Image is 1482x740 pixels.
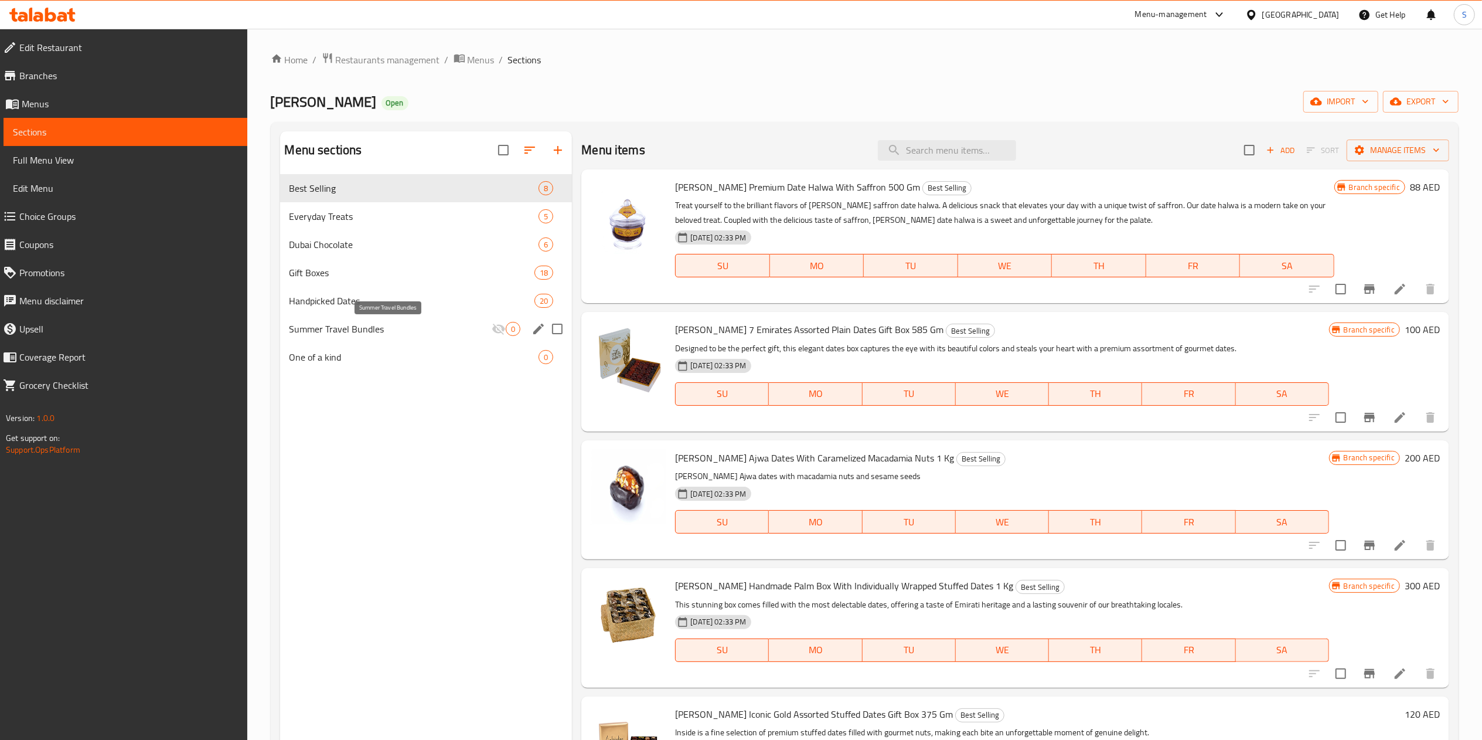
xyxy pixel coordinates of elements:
div: items [534,266,553,280]
div: One of a kind [289,350,539,364]
svg: Inactive section [492,322,506,336]
button: TU [863,510,956,534]
img: Zadina Ajwa Dates With Caramelized Macadamia Nuts 1 Kg [591,450,666,525]
div: Everyday Treats5 [280,202,573,230]
button: MO [769,382,862,406]
div: items [539,181,553,195]
button: WE [956,510,1049,534]
button: MO [770,254,864,277]
button: TU [863,639,956,662]
span: MO [774,385,857,402]
button: SA [1236,639,1329,662]
span: Version: [6,410,35,426]
span: Restaurants management [336,53,440,67]
h6: 120 AED [1405,706,1440,722]
span: Best Selling [1016,581,1064,594]
span: WE [960,385,1044,402]
button: MO [769,639,862,662]
span: Select section [1237,138,1262,162]
span: Full Menu View [13,153,238,167]
span: export [1392,94,1449,109]
span: TH [1054,641,1137,658]
button: SU [675,639,769,662]
div: Best Selling [946,324,995,338]
span: Open [381,98,408,108]
span: Choice Groups [19,209,238,223]
span: [PERSON_NAME] Handmade Palm Box With Individually Wrapped Stuffed Dates 1 Kg [675,577,1013,595]
button: TH [1049,639,1142,662]
span: Add item [1262,141,1299,159]
p: Treat yourself to the brilliant flavors of [PERSON_NAME] saffron date halwa. A delicious snack th... [675,198,1334,228]
button: MO [769,510,862,534]
span: Coupons [19,237,238,252]
div: Gift Boxes [289,266,535,280]
button: Branch-specific-item [1355,403,1384,432]
span: FR [1147,641,1231,658]
h6: 200 AED [1405,450,1440,466]
span: SU [680,641,764,658]
button: FR [1142,639,1235,662]
p: Inside is a fine selection of premium stuffed dates filled with gourmet nuts, making each bite an... [675,725,1400,740]
a: Edit menu item [1393,282,1407,296]
div: Best Selling [289,181,539,195]
li: / [445,53,449,67]
div: [GEOGRAPHIC_DATA] [1262,8,1340,21]
span: TH [1057,257,1142,274]
a: Edit menu item [1393,410,1407,425]
span: 8 [539,183,553,194]
button: edit [530,320,547,338]
span: 5 [539,211,553,222]
span: Select to update [1328,277,1353,301]
button: Add [1262,141,1299,159]
button: export [1383,91,1459,113]
span: Get support on: [6,430,60,446]
button: delete [1416,531,1444,559]
span: Menus [468,53,495,67]
span: Everyday Treats [289,209,539,223]
button: SU [675,510,769,534]
span: SU [680,385,764,402]
div: Best Selling8 [280,174,573,202]
div: items [539,209,553,223]
span: FR [1147,514,1231,531]
a: Edit Menu [4,174,247,202]
span: MO [775,257,860,274]
button: WE [958,254,1052,277]
div: One of a kind0 [280,343,573,371]
div: Summer Travel Bundles0edit [280,315,573,343]
h6: 300 AED [1405,578,1440,594]
button: TH [1049,382,1142,406]
h2: Menu items [581,141,645,159]
button: SU [675,382,769,406]
span: TU [867,385,951,402]
li: / [499,53,503,67]
div: Open [381,96,408,110]
span: [PERSON_NAME] 7 Emirates Assorted Plain Dates Gift Box 585 Gm [675,321,943,338]
input: search [878,140,1016,161]
span: Edit Restaurant [19,40,238,55]
span: SA [1245,257,1330,274]
div: Best Selling [955,708,1004,722]
button: TU [863,382,956,406]
span: SA [1241,641,1324,658]
button: FR [1142,382,1235,406]
button: delete [1416,403,1444,432]
button: WE [956,639,1049,662]
span: SU [680,257,765,274]
a: Home [271,53,308,67]
span: FR [1147,385,1231,402]
div: items [506,322,520,336]
span: WE [960,514,1044,531]
span: Menus [22,97,238,111]
a: Full Menu View [4,146,247,174]
span: [PERSON_NAME] Premium Date Halwa With Saffron 500 Gm [675,178,920,196]
p: [PERSON_NAME] Ajwa dates with macadamia nuts and sesame seeds [675,469,1328,484]
div: items [539,350,553,364]
img: Zadina Handmade Palm Box With Individually Wrapped Stuffed Dates 1 Kg [591,578,666,653]
div: Gift Boxes18 [280,259,573,287]
span: SA [1241,385,1324,402]
div: Best Selling [1016,580,1065,594]
div: Dubai Chocolate [289,237,539,252]
img: Zadina 7 Emirates Assorted Plain Dates Gift Box 585 Gm [591,321,666,396]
